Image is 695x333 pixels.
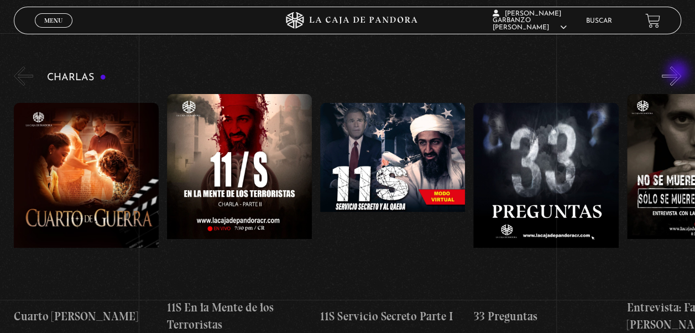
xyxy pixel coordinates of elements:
[320,308,465,325] h4: 11S Servicio Secreto Parte I
[473,308,618,325] h4: 33 Preguntas
[14,66,33,86] button: Previous
[645,13,660,28] a: View your shopping cart
[14,308,159,325] h4: Cuarto [PERSON_NAME]
[662,66,681,86] button: Next
[492,11,566,31] span: [PERSON_NAME] Garbanzo [PERSON_NAME]
[41,27,67,34] span: Cerrar
[586,18,612,24] a: Buscar
[47,72,106,83] h3: Charlas
[44,17,62,24] span: Menu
